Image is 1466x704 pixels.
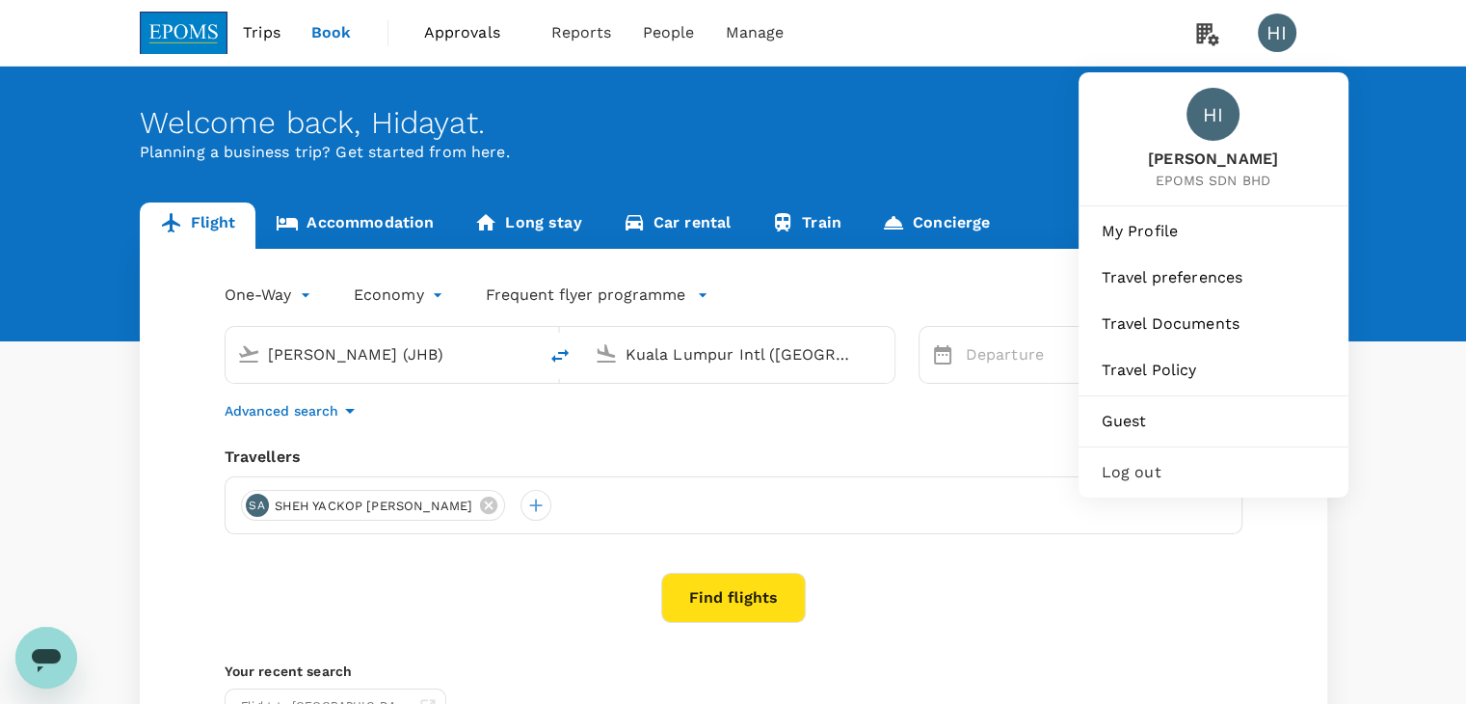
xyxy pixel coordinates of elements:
a: Accommodation [255,203,454,249]
p: Planning a business trip? Get started from here. [140,141,1327,164]
span: Book [311,21,352,44]
img: EPOMS SDN BHD [140,12,228,54]
a: Long stay [454,203,601,249]
a: My Profile [1086,210,1341,253]
button: Find flights [661,573,806,623]
p: Departure [966,343,1080,366]
a: Travel preferences [1086,257,1341,299]
span: Trips [243,21,280,44]
div: Log out [1086,451,1341,494]
span: Reports [551,21,612,44]
p: Frequent flyer programme [486,284,685,307]
a: Travel Policy [1086,349,1341,392]
span: My Profile [1102,220,1325,243]
div: One-Way [225,280,315,311]
span: Travel Documents [1102,312,1325,336]
a: Car rental [602,203,752,249]
div: SA [246,494,269,517]
span: Log out [1102,461,1325,484]
div: Travellers [225,446,1242,469]
span: SHEH YACKOP [PERSON_NAME] [263,497,485,516]
span: People [643,21,695,44]
span: Travel preferences [1102,266,1325,289]
span: Approvals [424,21,520,44]
input: Depart from [268,339,496,369]
div: Economy [354,280,447,311]
div: HI [1186,88,1239,141]
button: Advanced search [225,399,361,422]
button: Frequent flyer programme [486,284,708,307]
iframe: Button to launch messaging window [15,627,77,689]
span: Travel Policy [1102,359,1325,382]
button: Open [881,352,885,356]
span: Manage [725,21,784,44]
a: Flight [140,203,256,249]
a: Train [751,203,862,249]
span: Guest [1102,410,1325,433]
div: Welcome back , Hidayat . [140,105,1327,141]
span: [PERSON_NAME] [1148,149,1278,171]
p: Advanced search [225,401,338,420]
span: EPOMS SDN BHD [1148,171,1278,190]
p: Your recent search [225,662,1242,681]
input: Going to [626,339,854,369]
button: delete [537,333,583,379]
div: SASHEH YACKOP [PERSON_NAME] [241,490,506,521]
div: HI [1258,14,1296,52]
a: Travel Documents [1086,303,1341,345]
button: Open [523,352,527,356]
a: Guest [1086,400,1341,443]
a: Concierge [862,203,1010,249]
